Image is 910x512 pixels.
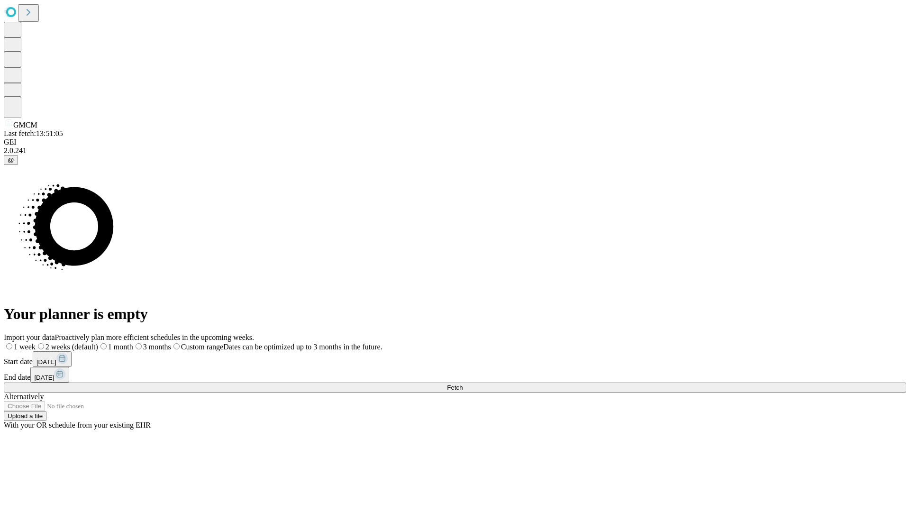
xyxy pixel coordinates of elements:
[34,374,54,381] span: [DATE]
[45,343,98,351] span: 2 weeks (default)
[13,121,37,129] span: GMCM
[4,129,63,137] span: Last fetch: 13:51:05
[181,343,223,351] span: Custom range
[6,343,12,349] input: 1 week
[4,411,46,421] button: Upload a file
[100,343,107,349] input: 1 month
[55,333,254,341] span: Proactively plan more efficient schedules in the upcoming weeks.
[38,343,44,349] input: 2 weeks (default)
[4,393,44,401] span: Alternatively
[223,343,382,351] span: Dates can be optimized up to 3 months in the future.
[4,367,906,383] div: End date
[173,343,180,349] input: Custom rangeDates can be optimized up to 3 months in the future.
[30,367,69,383] button: [DATE]
[8,156,14,164] span: @
[143,343,171,351] span: 3 months
[136,343,142,349] input: 3 months
[4,305,906,323] h1: Your planner is empty
[4,351,906,367] div: Start date
[4,421,151,429] span: With your OR schedule from your existing EHR
[4,138,906,146] div: GEI
[108,343,133,351] span: 1 month
[14,343,36,351] span: 1 week
[33,351,72,367] button: [DATE]
[4,146,906,155] div: 2.0.241
[36,358,56,366] span: [DATE]
[4,155,18,165] button: @
[4,383,906,393] button: Fetch
[4,333,55,341] span: Import your data
[447,384,463,391] span: Fetch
